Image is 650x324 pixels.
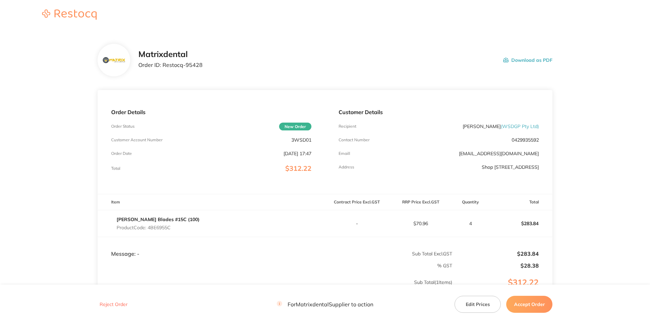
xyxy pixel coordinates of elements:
[117,225,200,230] p: Product Code: 4BE6955C
[284,151,311,156] p: [DATE] 17:47
[111,138,162,142] p: Customer Account Number
[452,194,489,210] th: Quantity
[339,165,354,169] p: Address
[506,296,552,313] button: Accept Order
[339,109,539,115] p: Customer Details
[138,62,203,68] p: Order ID: Restocq- 95428
[279,123,311,130] span: New Order
[489,215,552,232] p: $283.84
[389,194,452,210] th: RRP Price Excl. GST
[339,138,370,142] p: Contact Number
[339,151,350,156] p: Emaill
[489,194,552,210] th: Total
[98,280,452,299] p: Sub Total ( 1 Items)
[501,123,539,129] span: ( WSDGP Pty Ltd )
[325,251,452,256] p: Sub Total Excl. GST
[111,124,135,129] p: Order Status
[138,50,203,59] h2: Matrixdental
[325,194,389,210] th: Contract Price Excl. GST
[98,302,130,308] button: Reject Order
[503,50,552,71] button: Download as PDF
[98,194,325,210] th: Item
[111,151,132,156] p: Order Date
[285,164,311,173] span: $312.22
[455,296,501,313] button: Edit Prices
[463,124,539,129] p: [PERSON_NAME]
[482,164,539,170] p: Shop [STREET_ADDRESS]
[453,263,539,269] p: $28.38
[459,150,539,157] a: [EMAIL_ADDRESS][DOMAIN_NAME]
[277,301,373,308] p: For Matrixdental Supplier to action
[512,137,539,143] p: 0429935592
[98,237,325,257] td: Message: -
[111,166,120,171] p: Total
[117,216,200,222] a: [PERSON_NAME] Blades #15C (100)
[339,124,356,129] p: Recipient
[111,109,311,115] p: Order Details
[35,10,103,21] a: Restocq logo
[389,221,452,226] p: $70.96
[35,10,103,20] img: Restocq logo
[453,251,539,257] p: $283.84
[291,137,311,143] p: 3WSD01
[453,221,489,226] p: 4
[325,221,388,226] p: -
[453,278,552,301] p: $312.22
[98,263,452,268] p: % GST
[103,57,125,64] img: c2YydnlvZQ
